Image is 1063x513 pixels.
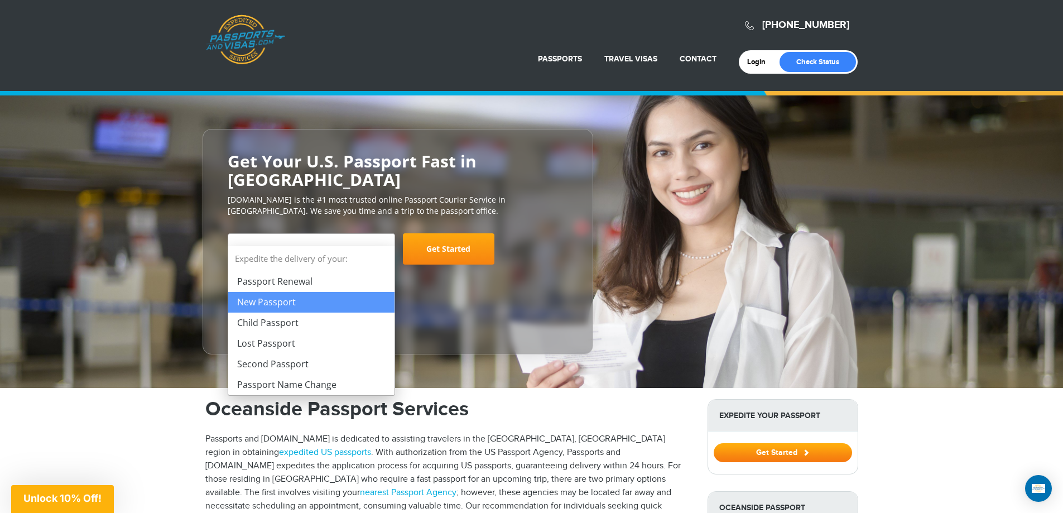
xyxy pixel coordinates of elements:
h1: Oceanside Passport Services [205,399,691,419]
li: Passport Name Change [228,375,395,395]
a: Travel Visas [604,54,657,64]
li: Expedite the delivery of your: [228,246,395,395]
div: Unlock 10% Off! [11,485,114,513]
h2: Get Your U.S. Passport Fast in [GEOGRAPHIC_DATA] [228,152,568,189]
span: Select Your Service [237,238,383,269]
li: Child Passport [228,313,395,333]
li: New Passport [228,292,395,313]
a: Passports & [DOMAIN_NAME] [206,15,285,65]
a: Contact [680,54,716,64]
a: [PHONE_NUMBER] [762,19,849,31]
strong: Expedite the delivery of your: [228,246,395,271]
a: Login [747,57,773,66]
p: [DOMAIN_NAME] is the #1 most trusted online Passport Courier Service in [GEOGRAPHIC_DATA]. We sav... [228,194,568,217]
a: Get Started [714,448,852,457]
li: Second Passport [228,354,395,375]
a: Passports [538,54,582,64]
div: Open Intercom Messenger [1025,475,1052,502]
a: expedited US passports [279,447,371,458]
strong: Expedite Your Passport [708,400,858,432]
span: Select Your Service [228,233,395,265]
li: Lost Passport [228,333,395,354]
a: Check Status [780,52,856,72]
li: Passport Renewal [228,271,395,292]
span: Starting at $199 + government fees [228,270,568,281]
button: Get Started [714,443,852,462]
a: nearest Passport Agency [360,487,456,498]
span: Unlock 10% Off! [23,492,102,504]
a: Get Started [403,233,494,265]
span: Select Your Service [237,243,326,256]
